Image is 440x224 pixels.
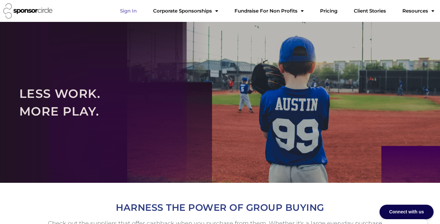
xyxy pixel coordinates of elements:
a: Resources [397,5,439,17]
nav: Menu [115,5,439,17]
div: Connect with us [380,205,434,219]
a: Sign In [115,5,142,17]
h2: HARNESS THE POWER OF GROUP BUYING [40,200,400,215]
img: Sponsor Circle logo [3,3,52,19]
a: Pricing [315,5,343,17]
a: Fundraise For Non ProfitsMenu Toggle [229,5,309,17]
a: Client Stories [349,5,391,17]
h2: LESS WORK. MORE PLAY. [19,85,421,120]
a: Corporate SponsorshipsMenu Toggle [148,5,223,17]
